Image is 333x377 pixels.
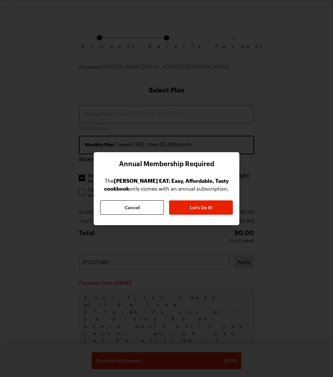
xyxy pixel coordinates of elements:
[169,200,233,215] button: Let’s Do It!
[100,200,164,215] button: Cancel
[125,204,140,211] span: Cancel
[100,177,233,193] p: The only comes with an annual subscription.
[119,159,214,168] span: Annual Membership Required
[104,178,229,192] strong: [PERSON_NAME] EAT: Easy, Affordable, Tasty cookbook
[190,204,212,211] span: Let’s Do It!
